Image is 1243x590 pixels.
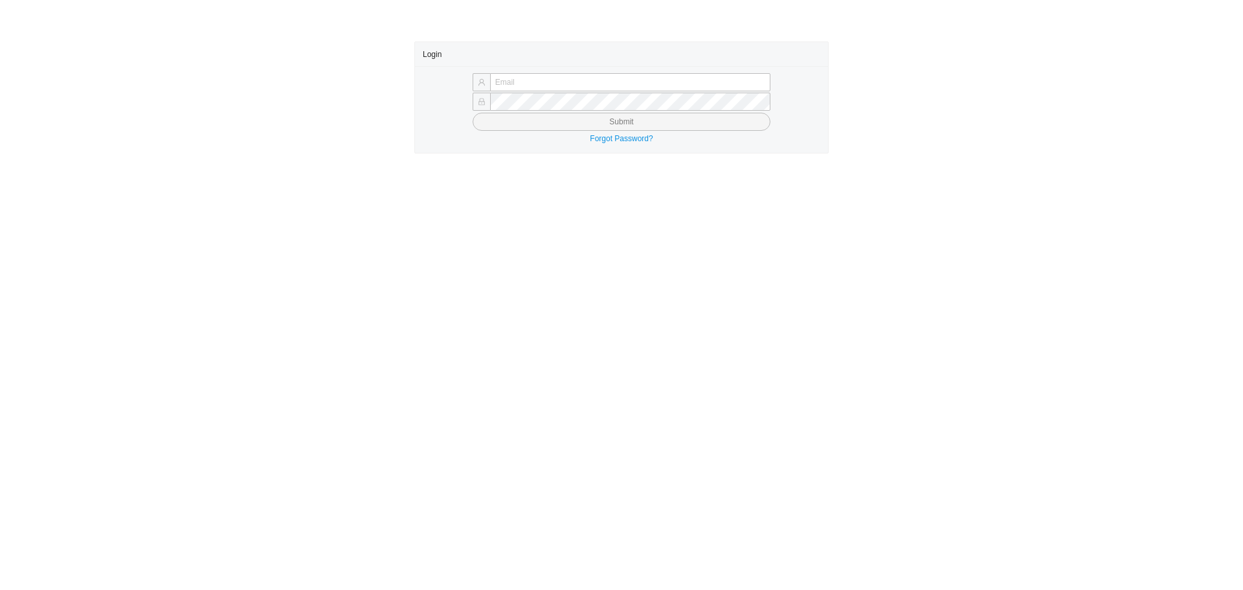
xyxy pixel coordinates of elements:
[590,134,653,143] a: Forgot Password?
[490,73,770,91] input: Email
[423,42,820,66] div: Login
[478,78,486,86] span: user
[478,98,486,106] span: lock
[473,113,770,131] button: Submit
